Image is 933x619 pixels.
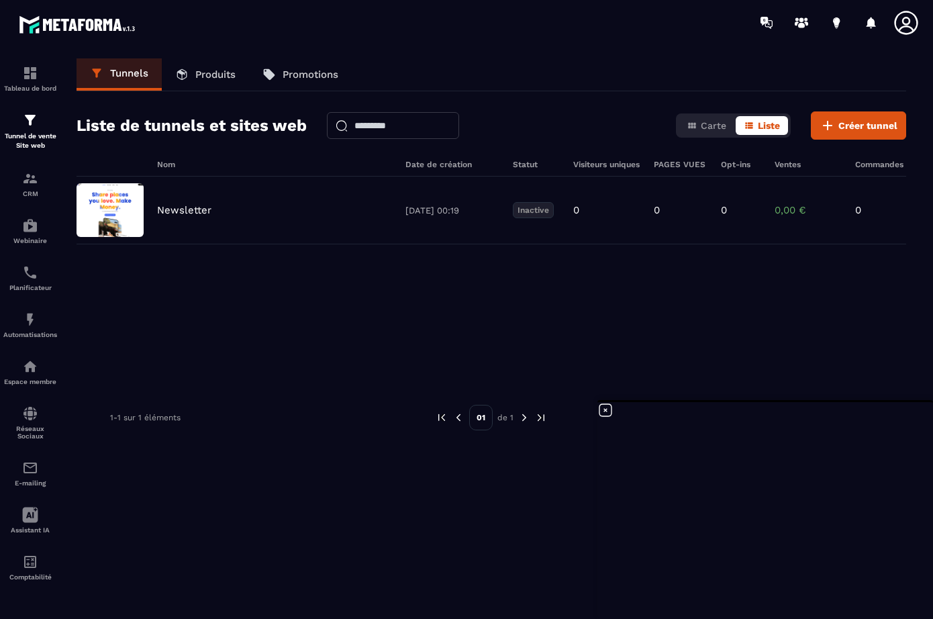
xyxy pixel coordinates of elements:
p: 1-1 sur 1 éléments [110,413,181,422]
a: Promotions [249,58,352,91]
img: email [22,460,38,476]
p: Planificateur [3,284,57,291]
p: 0 [573,204,579,216]
a: accountantaccountantComptabilité [3,544,57,591]
p: Comptabilité [3,573,57,581]
span: Carte [701,120,726,131]
a: automationsautomationsAutomatisations [3,301,57,348]
p: 0 [855,204,895,216]
a: Tunnels [77,58,162,91]
button: Carte [679,116,734,135]
p: Espace membre [3,378,57,385]
p: CRM [3,190,57,197]
p: 01 [469,405,493,430]
p: 0 [721,204,727,216]
a: formationformationTunnel de vente Site web [3,102,57,160]
p: Newsletter [157,204,211,216]
img: next [518,412,530,424]
p: [DATE] 00:19 [405,205,499,216]
p: Produits [195,68,236,81]
a: automationsautomationsEspace membre [3,348,57,395]
span: Créer tunnel [838,119,897,132]
img: image [77,183,144,237]
p: Automatisations [3,331,57,338]
a: Assistant IA [3,497,57,544]
a: social-networksocial-networkRéseaux Sociaux [3,395,57,450]
p: Assistant IA [3,526,57,534]
h6: Ventes [775,160,842,169]
span: Liste [758,120,780,131]
a: schedulerschedulerPlanificateur [3,254,57,301]
h6: Visiteurs uniques [573,160,640,169]
img: formation [22,112,38,128]
p: 0 [654,204,660,216]
p: Tunnels [110,67,148,79]
h2: Liste de tunnels et sites web [77,112,307,139]
img: logo [19,12,140,37]
img: formation [22,171,38,187]
p: de 1 [497,412,513,423]
img: prev [436,412,448,424]
a: formationformationCRM [3,160,57,207]
h6: Opt-ins [721,160,761,169]
p: Inactive [513,202,554,218]
button: Liste [736,116,788,135]
button: Créer tunnel [811,111,906,140]
img: accountant [22,554,38,570]
p: Réseaux Sociaux [3,425,57,440]
img: prev [452,412,464,424]
p: Tableau de bord [3,85,57,92]
p: Webinaire [3,237,57,244]
p: Tunnel de vente Site web [3,132,57,150]
a: formationformationTableau de bord [3,55,57,102]
p: Promotions [283,68,338,81]
img: automations [22,359,38,375]
img: automations [22,218,38,234]
img: formation [22,65,38,81]
h6: PAGES VUES [654,160,707,169]
p: 0,00 € [775,204,842,216]
p: E-mailing [3,479,57,487]
a: emailemailE-mailing [3,450,57,497]
img: social-network [22,406,38,422]
a: automationsautomationsWebinaire [3,207,57,254]
h6: Commandes [855,160,903,169]
a: Produits [162,58,249,91]
h6: Nom [157,160,392,169]
h6: Date de création [405,160,499,169]
h6: Statut [513,160,560,169]
img: scheduler [22,265,38,281]
img: automations [22,312,38,328]
img: next [535,412,547,424]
